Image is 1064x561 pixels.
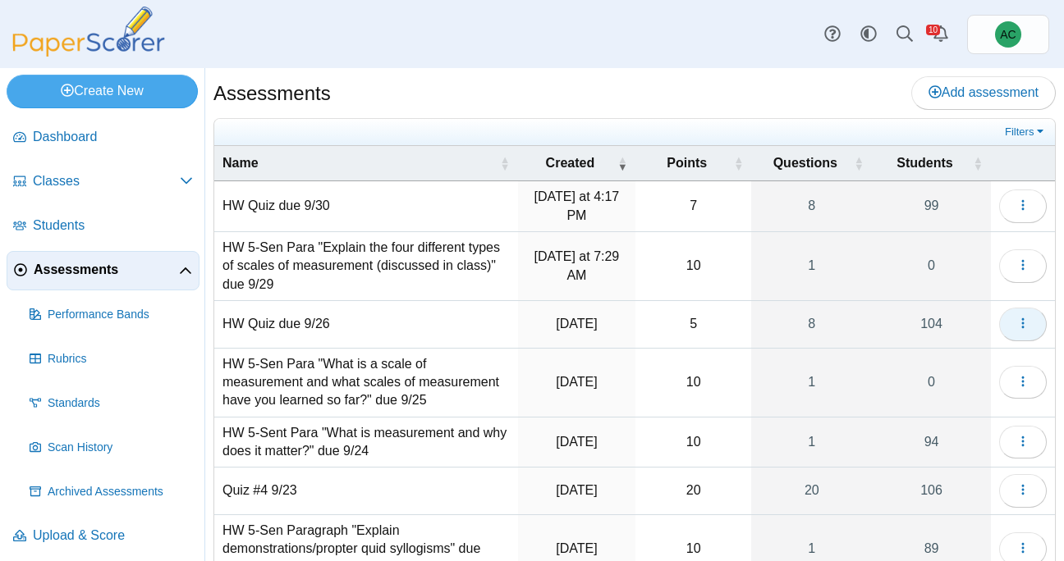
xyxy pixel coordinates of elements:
time: Sep 22, 2025 at 7:26 PM [556,435,597,449]
span: Archived Assessments [48,484,193,500]
span: Created : Activate to remove sorting [617,155,627,171]
time: Sep 26, 2025 at 7:29 AM [534,249,620,281]
span: Students : Activate to sort [973,155,983,171]
td: 10 [635,417,751,468]
span: Rubrics [48,351,193,367]
span: Students [33,217,193,235]
td: Quiz #4 9/23 [214,467,518,514]
a: Alerts [923,16,959,52]
a: Create New [7,75,198,107]
span: Andrew Christman [1000,29,1016,40]
span: Add assessment [929,85,1039,99]
time: Sep 18, 2025 at 2:23 PM [556,541,597,555]
a: 1 [751,417,872,467]
a: 106 [872,467,991,513]
a: 8 [751,301,872,347]
a: Andrew Christman [967,15,1049,54]
span: Dashboard [33,128,193,146]
td: 10 [635,349,751,417]
td: HW 5-Sen Para "Explain the four different types of scales of measurement (discussed in class)" du... [214,232,518,301]
td: 20 [635,467,751,514]
td: HW Quiz due 9/26 [214,301,518,348]
a: Archived Assessments [23,472,199,512]
time: Sep 22, 2025 at 6:51 PM [556,483,597,497]
span: Standards [48,395,193,412]
a: 1 [751,349,872,417]
span: Questions [759,154,851,172]
span: Questions : Activate to sort [854,155,864,171]
h1: Assessments [213,80,331,107]
a: 8 [751,181,872,231]
a: Performance Bands [23,295,199,335]
span: Points [644,154,730,172]
span: Upload & Score [33,527,193,545]
span: Andrew Christman [995,21,1021,48]
span: Name : Activate to sort [500,155,510,171]
a: Students [7,207,199,246]
time: Sep 24, 2025 at 7:36 AM [556,375,597,389]
span: Name [222,154,497,172]
a: 0 [872,232,991,300]
time: Sep 26, 2025 at 4:17 PM [534,189,620,221]
td: 5 [635,301,751,348]
span: Assessments [34,261,179,279]
td: 7 [635,181,751,232]
a: 1 [751,232,872,300]
a: Standards [23,384,199,423]
a: Filters [1001,124,1051,140]
a: Rubrics [23,340,199,379]
a: Upload & Score [7,517,199,556]
td: HW Quiz due 9/30 [214,181,518,232]
a: Scan History [23,428,199,467]
td: 10 [635,232,751,301]
span: Students [880,154,970,172]
time: Sep 24, 2025 at 7:24 PM [556,317,597,331]
span: Performance Bands [48,307,193,323]
img: PaperScorer [7,7,171,57]
a: Dashboard [7,118,199,157]
a: Classes [7,162,199,202]
span: Created [526,154,614,172]
a: 94 [872,417,991,467]
a: 99 [872,181,991,231]
td: HW 5-Sen Para "What is a scale of measurement and what scales of measurement have you learned so ... [214,349,518,417]
span: Classes [33,172,180,190]
a: PaperScorer [7,45,171,59]
td: HW 5-Sent Para "What is measurement and why does it matter?" due 9/24 [214,417,518,468]
a: Add assessment [911,76,1056,109]
a: 20 [751,467,872,513]
a: 0 [872,349,991,417]
span: Scan History [48,440,193,456]
a: 104 [872,301,991,347]
a: Assessments [7,251,199,290]
span: Points : Activate to sort [733,155,743,171]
